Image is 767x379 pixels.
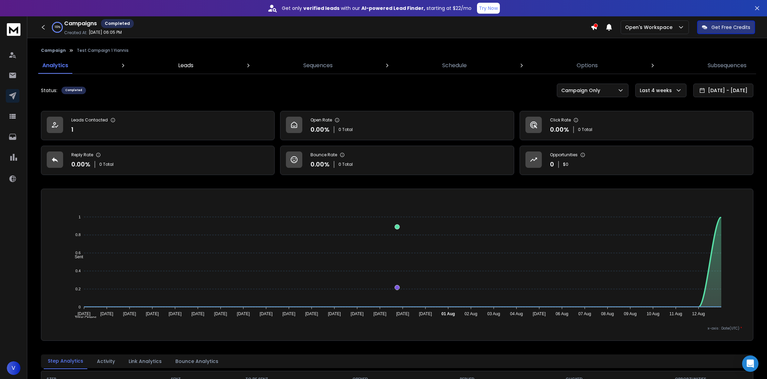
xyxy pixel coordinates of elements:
[64,30,87,35] p: Created At:
[708,61,747,70] p: Subsequences
[328,311,341,316] tspan: [DATE]
[260,311,273,316] tspan: [DATE]
[477,3,500,14] button: Try Now
[487,311,500,316] tspan: 03 Aug
[42,61,68,70] p: Analytics
[64,19,97,28] h1: Campaigns
[55,25,60,29] p: 100 %
[438,57,471,74] a: Schedule
[280,146,514,175] a: Bounce Rate0.00%0 Total
[704,57,751,74] a: Subsequences
[465,311,477,316] tspan: 02 Aug
[75,233,81,237] tspan: 0.8
[550,117,571,123] p: Click Rate
[601,311,614,316] tspan: 08 Aug
[75,287,81,291] tspan: 0.2
[282,5,472,12] p: Get only with our starting at $22/mo
[299,57,337,74] a: Sequences
[669,311,682,316] tspan: 11 Aug
[573,57,602,74] a: Options
[71,117,108,123] p: Leads Contacted
[374,311,387,316] tspan: [DATE]
[351,311,364,316] tspan: [DATE]
[578,127,592,132] p: 0 Total
[479,5,498,12] p: Try Now
[520,111,753,140] a: Click Rate0.00%0 Total
[578,311,591,316] tspan: 07 Aug
[171,354,222,369] button: Bounce Analytics
[71,125,73,134] p: 1
[78,305,81,309] tspan: 0
[7,23,20,36] img: logo
[41,146,275,175] a: Reply Rate0.00%0 Total
[338,162,353,167] p: 0 Total
[75,251,81,255] tspan: 0.6
[305,311,318,316] tspan: [DATE]
[52,326,742,331] p: x-axis : Date(UTC)
[692,311,705,316] tspan: 12 Aug
[556,311,568,316] tspan: 06 Aug
[303,5,339,12] strong: verified leads
[533,311,546,316] tspan: [DATE]
[101,19,134,28] div: Completed
[510,311,523,316] tspan: 04 Aug
[78,215,81,219] tspan: 1
[647,311,660,316] tspan: 10 Aug
[77,311,90,316] tspan: [DATE]
[396,311,409,316] tspan: [DATE]
[310,125,330,134] p: 0.00 %
[89,30,122,35] p: [DATE] 06:05 PM
[550,160,554,169] p: 0
[693,84,753,97] button: [DATE] - [DATE]
[7,361,20,375] button: V
[41,48,66,53] button: Campaign
[100,311,113,316] tspan: [DATE]
[624,311,637,316] tspan: 09 Aug
[640,87,675,94] p: Last 4 weeks
[44,353,87,369] button: Step Analytics
[563,162,568,167] p: $ 0
[146,311,159,316] tspan: [DATE]
[75,269,81,273] tspan: 0.4
[38,57,72,74] a: Analytics
[77,48,129,53] p: Test Campaign 1 Yiannis
[71,152,93,158] p: Reply Rate
[174,57,198,74] a: Leads
[178,61,193,70] p: Leads
[280,111,514,140] a: Open Rate0.00%0 Total
[361,5,425,12] strong: AI-powered Lead Finder,
[99,162,114,167] p: 0 Total
[561,87,603,94] p: Campaign Only
[520,146,753,175] a: Opportunities0$0
[214,311,227,316] tspan: [DATE]
[93,354,119,369] button: Activity
[711,24,750,31] p: Get Free Credits
[303,61,333,70] p: Sequences
[625,24,675,31] p: Open's Workspace
[338,127,353,132] p: 0 Total
[123,311,136,316] tspan: [DATE]
[41,111,275,140] a: Leads Contacted1
[577,61,598,70] p: Options
[550,152,578,158] p: Opportunities
[169,311,182,316] tspan: [DATE]
[310,117,332,123] p: Open Rate
[742,355,758,372] div: Open Intercom Messenger
[550,125,569,134] p: 0.00 %
[41,87,57,94] p: Status:
[70,315,97,320] span: Total Opens
[442,311,455,316] tspan: 01 Aug
[283,311,295,316] tspan: [DATE]
[442,61,467,70] p: Schedule
[310,152,337,158] p: Bounce Rate
[419,311,432,316] tspan: [DATE]
[310,160,330,169] p: 0.00 %
[61,87,86,94] div: Completed
[70,254,83,259] span: Sent
[191,311,204,316] tspan: [DATE]
[125,354,166,369] button: Link Analytics
[697,20,755,34] button: Get Free Credits
[71,160,90,169] p: 0.00 %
